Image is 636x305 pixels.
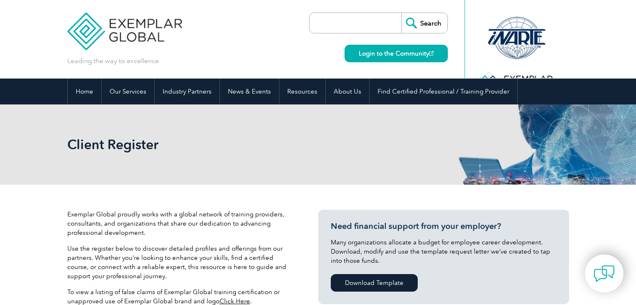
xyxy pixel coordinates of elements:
a: News & Events [220,79,279,104]
a: Download Template [331,274,418,292]
a: Resources [279,79,325,104]
img: contact-chat.png [594,263,615,284]
a: Home [68,79,101,104]
a: About Us [326,79,369,104]
input: Search [401,13,447,33]
p: Exemplar Global proudly works with a global network of training providers, consultants, and organ... [67,210,293,237]
p: Use the register below to discover detailed profiles and offerings from our partners. Whether you... [67,244,293,281]
h2: Client Register [67,138,419,151]
img: open_square.png [429,51,434,56]
a: Find Certified Professional / Training Provider [370,79,517,104]
p: Leading the way to excellence [67,56,159,66]
h3: Need financial support from your employer? [331,221,557,231]
a: Our Services [102,79,154,104]
a: Industry Partners [155,79,220,104]
p: Many organizations allocate a budget for employee career development. Download, modify and use th... [331,238,557,265]
a: Click Here [220,297,250,305]
a: Login to the Community [345,45,448,62]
